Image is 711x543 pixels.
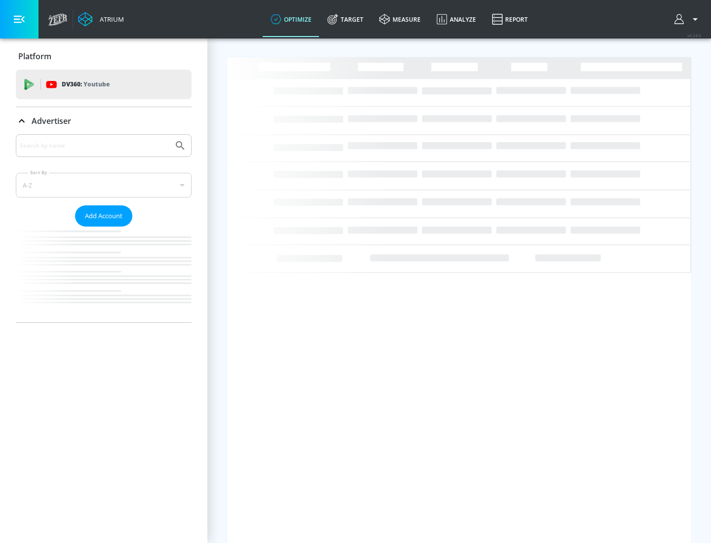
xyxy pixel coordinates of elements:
[18,51,51,62] p: Platform
[83,79,110,89] p: Youtube
[484,1,536,37] a: Report
[319,1,371,37] a: Target
[62,79,110,90] p: DV360:
[32,116,71,126] p: Advertiser
[96,15,124,24] div: Atrium
[78,12,124,27] a: Atrium
[687,33,701,38] span: v 4.24.0
[16,42,192,70] div: Platform
[20,139,169,152] input: Search by name
[85,210,122,222] span: Add Account
[429,1,484,37] a: Analyze
[16,173,192,197] div: A-Z
[16,227,192,322] nav: list of Advertiser
[75,205,132,227] button: Add Account
[16,107,192,135] div: Advertiser
[371,1,429,37] a: measure
[28,169,49,176] label: Sort By
[16,134,192,322] div: Advertiser
[263,1,319,37] a: optimize
[16,70,192,99] div: DV360: Youtube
